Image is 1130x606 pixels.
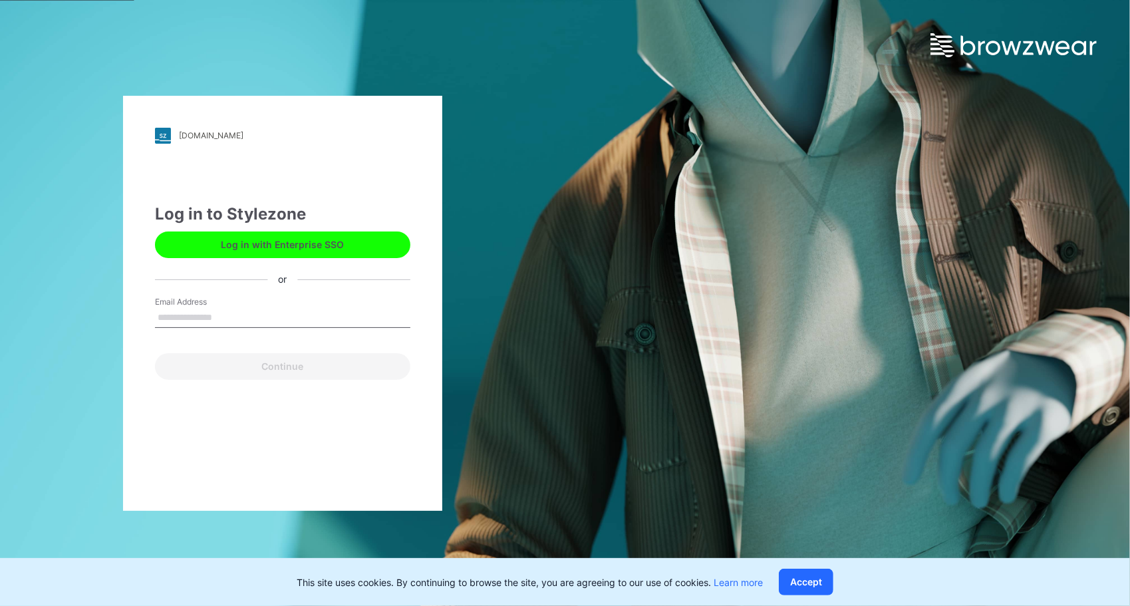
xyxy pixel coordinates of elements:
button: Log in with Enterprise SSO [155,231,410,258]
div: or [267,273,297,287]
a: [DOMAIN_NAME] [155,128,410,144]
img: stylezone-logo.562084cfcfab977791bfbf7441f1a819.svg [155,128,171,144]
a: Learn more [714,577,763,588]
label: Email Address [155,296,248,308]
button: Accept [779,569,833,595]
div: Log in to Stylezone [155,202,410,226]
p: This site uses cookies. By continuing to browse the site, you are agreeing to our use of cookies. [297,575,763,589]
img: browzwear-logo.e42bd6dac1945053ebaf764b6aa21510.svg [930,33,1097,57]
div: [DOMAIN_NAME] [179,130,243,140]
